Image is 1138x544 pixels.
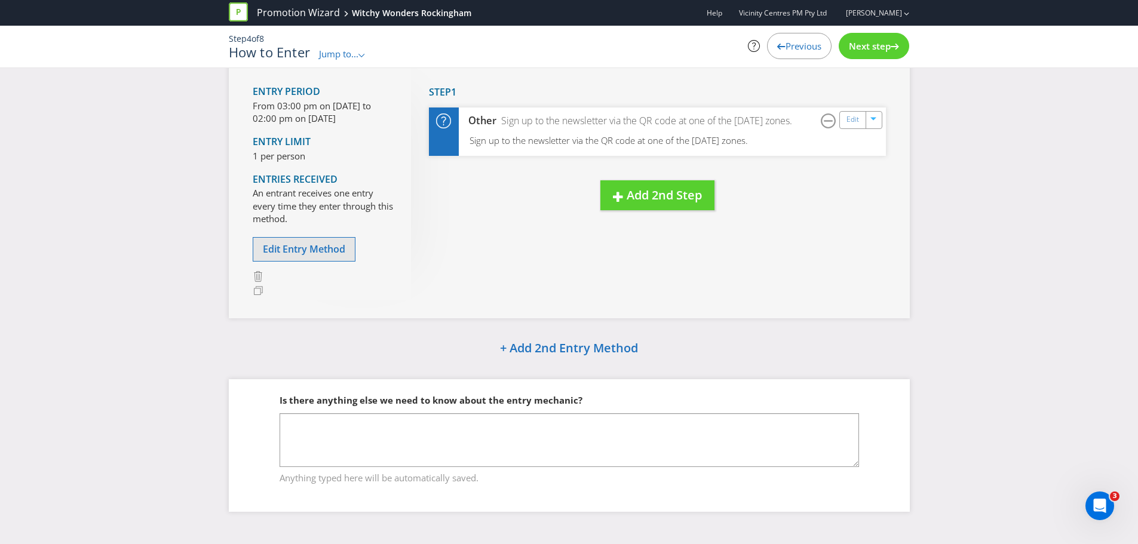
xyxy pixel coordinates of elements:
[352,7,471,19] div: Witchy Wonders Rockingham
[429,85,451,99] span: Step
[834,8,902,18] a: [PERSON_NAME]
[259,33,264,44] span: 8
[600,180,714,211] button: Add 2nd Step
[280,394,582,406] span: Is there anything else we need to know about the entry mechanic?
[459,114,497,128] div: Other
[470,134,748,146] span: Sign up to the newsletter via the QR code at one of the [DATE] zones.
[253,237,355,262] button: Edit Entry Method
[257,6,340,20] a: Promotion Wizard
[229,45,311,59] h1: How to Enter
[247,33,251,44] span: 4
[253,100,393,125] p: From 03:00 pm on [DATE] to 02:00 pm on [DATE]
[627,187,702,203] span: Add 2nd Step
[500,340,638,356] span: + Add 2nd Entry Method
[451,85,456,99] span: 1
[253,174,393,185] h4: Entries Received
[849,40,891,52] span: Next step
[786,40,821,52] span: Previous
[251,33,259,44] span: of
[470,336,668,362] button: + Add 2nd Entry Method
[1085,491,1114,520] iframe: Intercom live chat
[319,48,358,60] span: Jump to...
[496,114,792,128] div: Sign up to the newsletter via the QR code at one of the [DATE] zones.
[229,33,247,44] span: Step
[280,468,859,485] span: Anything typed here will be automatically saved.
[253,187,393,225] p: An entrant receives one entry every time they enter through this method.
[253,135,311,148] span: Entry Limit
[739,8,827,18] span: Vicinity Centres PM Pty Ltd
[1110,491,1119,501] span: 3
[253,150,393,162] p: 1 per person
[707,8,722,18] a: Help
[263,242,345,256] span: Edit Entry Method
[846,113,859,127] a: Edit
[253,85,320,98] span: Entry Period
